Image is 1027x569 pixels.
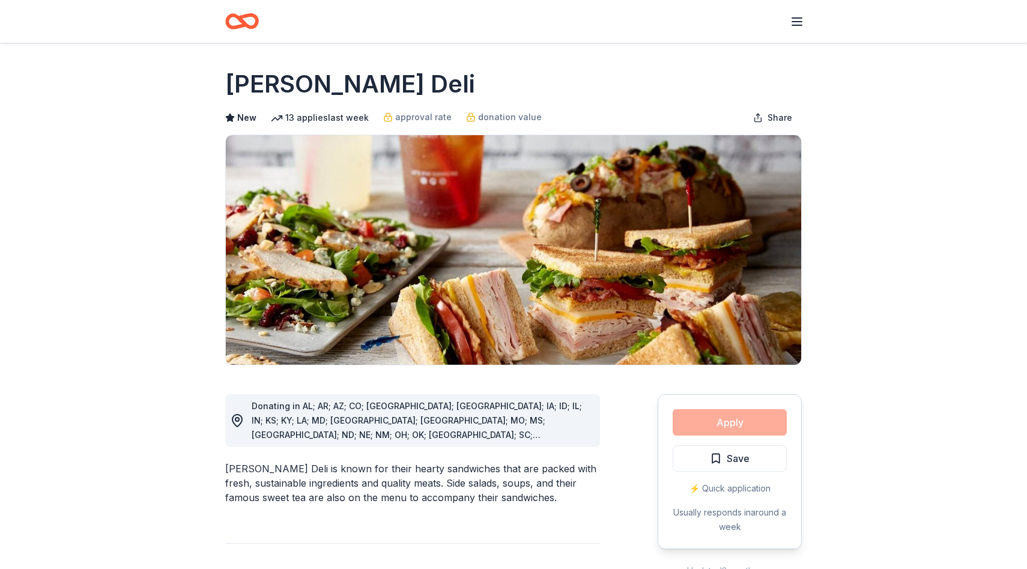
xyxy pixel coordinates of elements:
button: Share [744,106,802,130]
button: Save [673,445,787,472]
a: Home [225,7,259,35]
span: Save [727,451,750,466]
div: 13 applies last week [271,111,369,125]
div: Usually responds in around a week [673,505,787,534]
img: Image for McAlister's Deli [226,135,801,365]
h1: [PERSON_NAME] Deli [225,67,475,101]
a: approval rate [383,110,452,124]
a: donation value [466,110,542,124]
span: donation value [478,110,542,124]
span: approval rate [395,110,452,124]
span: Share [768,111,792,125]
div: [PERSON_NAME] Deli is known for their hearty sandwiches that are packed with fresh, sustainable i... [225,461,600,505]
span: Donating in AL; AR; AZ; CO; [GEOGRAPHIC_DATA]; [GEOGRAPHIC_DATA]; IA; ID; IL; IN; KS; KY; LA; MD;... [252,401,582,454]
span: New [237,111,256,125]
div: ⚡️ Quick application [673,481,787,496]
